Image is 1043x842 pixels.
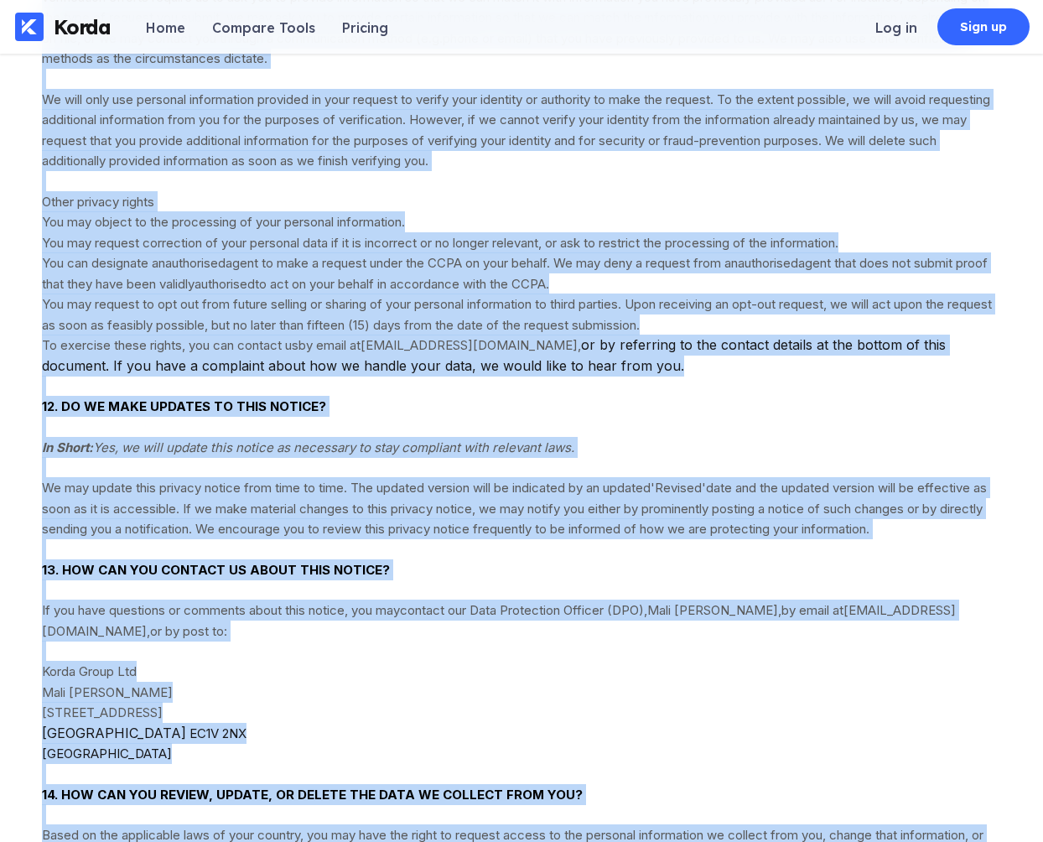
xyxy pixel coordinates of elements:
[42,296,992,333] span: You may request to opt out from future selling or sharing of your personal information to third p...
[54,14,111,39] div: Korda
[298,337,581,353] span: by email at ,
[647,602,778,618] bdt: Mali [PERSON_NAME]
[781,602,843,618] span: by email at
[42,602,956,639] bdt: [EMAIL_ADDRESS][DOMAIN_NAME]
[42,480,987,537] span: We may update this privacy notice from time to time. The updated version will be indicated by an ...
[42,336,946,374] span: or by referring to the contact details at the bottom of this document. If you have a complaint ab...
[937,8,1030,45] a: Sign up
[189,725,246,741] bdt: EC1V 2NX
[361,337,578,353] bdt: [EMAIL_ADDRESS][DOMAIN_NAME]
[42,214,405,230] span: You may object to the processing of your personal information.
[42,725,186,741] bdt: [GEOGRAPHIC_DATA]
[146,19,185,36] div: Home
[960,18,1008,35] div: Sign up
[42,398,326,414] span: 12. DO WE MAKE UPDATES TO THIS NOTICE?
[150,623,227,639] span: or by post to:
[42,663,137,679] bdt: Korda Group Ltd
[42,602,956,639] span: If you have questions or comments about this notice, you may contact our Data Protection Officer ...
[212,19,315,36] div: Compare Tools
[42,684,173,700] bdt: Mali [PERSON_NAME]
[42,439,93,455] strong: In Short:
[42,562,390,578] span: 13. HOW CAN YOU CONTACT US ABOUT THIS NOTICE?
[42,704,163,720] bdt: [STREET_ADDRESS]
[42,746,172,761] bdt: [GEOGRAPHIC_DATA]
[42,787,583,803] span: 14. HOW CAN YOU REVIEW, UPDATE, OR DELETE THE DATA WE COLLECT FROM YOU?
[342,19,388,36] div: Pricing
[875,19,917,36] div: Log in
[42,235,838,251] span: You may request correction of your personal data if it is incorrect or no longer relevant, or ask...
[42,194,154,210] u: Other privacy rights
[42,439,574,455] em: Yes, we will update this notice as necessary to stay compliant with relevant laws.
[42,337,298,353] span: To exercise these rights, you can contact us
[42,255,988,292] span: You can designate an authorised agent to make a request under the CCPA on your behalf. We may den...
[42,91,990,169] span: We will only use personal information provided in your request to verify your identity or authori...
